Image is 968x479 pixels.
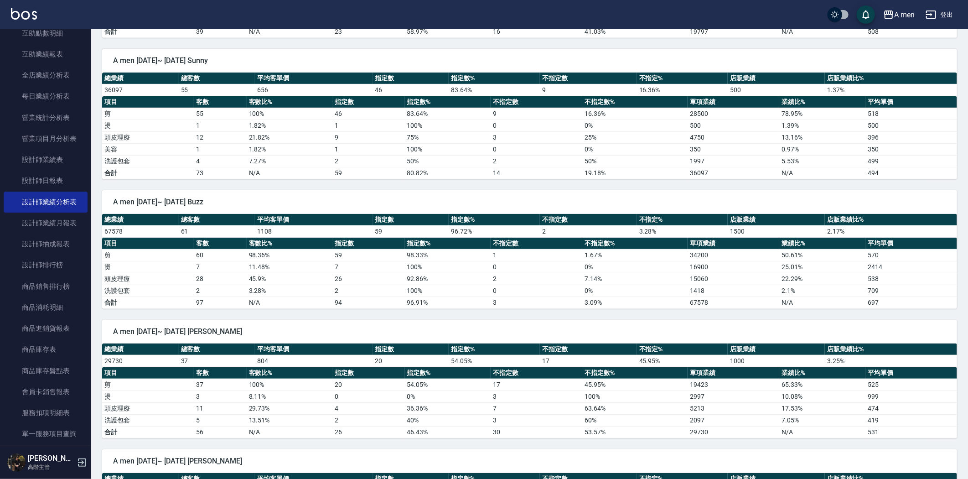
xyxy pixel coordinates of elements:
[405,379,491,390] td: 54.05 %
[865,108,957,120] td: 518
[255,355,373,367] td: 804
[491,273,582,285] td: 2
[102,84,179,96] td: 36097
[637,73,728,84] th: 不指定%
[582,367,688,379] th: 不指定數%
[179,214,255,226] th: 總客數
[194,285,247,297] td: 2
[582,143,688,155] td: 0 %
[688,379,779,390] td: 19423
[728,214,825,226] th: 店販業績
[491,120,582,131] td: 0
[491,155,582,167] td: 2
[194,249,247,261] td: 60
[405,285,491,297] td: 100 %
[102,96,957,179] table: a dense table
[247,390,333,402] td: 8.11 %
[332,108,404,120] td: 46
[373,344,449,355] th: 指定數
[865,167,957,179] td: 494
[194,367,247,379] th: 客數
[194,131,247,143] td: 12
[779,238,865,250] th: 業績比%
[779,261,865,273] td: 25.01 %
[179,225,255,237] td: 61
[247,367,333,379] th: 客數比%
[179,73,255,84] th: 總客數
[449,344,540,355] th: 指定數%
[194,26,247,37] td: 39
[373,355,449,367] td: 20
[4,423,88,444] a: 單一服務項目查詢
[894,9,915,21] div: A men
[332,238,404,250] th: 指定數
[102,73,957,96] table: a dense table
[4,44,88,65] a: 互助業績報表
[405,414,491,426] td: 40 %
[405,367,491,379] th: 指定數%
[247,238,333,250] th: 客數比%
[194,155,247,167] td: 4
[102,344,179,355] th: 總業績
[247,414,333,426] td: 13.51 %
[247,131,333,143] td: 21.82 %
[332,249,404,261] td: 59
[582,167,688,179] td: 19.18%
[405,167,491,179] td: 80.82%
[540,355,637,367] td: 17
[332,155,404,167] td: 2
[449,84,540,96] td: 83.64 %
[247,120,333,131] td: 1.82 %
[728,73,825,84] th: 店販業績
[194,143,247,155] td: 1
[102,108,194,120] td: 剪
[194,96,247,108] th: 客數
[7,453,26,472] img: Person
[857,5,875,24] button: save
[405,249,491,261] td: 98.33 %
[405,273,491,285] td: 92.86 %
[102,225,179,237] td: 67578
[4,402,88,423] a: 服務扣項明細表
[102,249,194,261] td: 剪
[582,273,688,285] td: 7.14 %
[194,273,247,285] td: 28
[582,26,688,37] td: 41.03%
[179,344,255,355] th: 總客數
[582,426,688,438] td: 53.57%
[688,143,779,155] td: 350
[4,360,88,381] a: 商品庫存盤點表
[405,96,491,108] th: 指定數%
[4,86,88,107] a: 每日業績分析表
[194,426,247,438] td: 56
[194,238,247,250] th: 客數
[247,249,333,261] td: 98.36 %
[247,155,333,167] td: 7.27 %
[688,426,779,438] td: 29730
[779,285,865,297] td: 2.1 %
[28,463,74,471] p: 高階主管
[779,131,865,143] td: 13.16 %
[688,108,779,120] td: 28500
[102,426,194,438] td: 合計
[865,402,957,414] td: 474
[179,84,255,96] td: 55
[247,167,333,179] td: N/A
[825,84,957,96] td: 1.37 %
[102,390,194,402] td: 燙
[582,120,688,131] td: 0 %
[247,273,333,285] td: 45.9 %
[491,414,582,426] td: 3
[922,6,957,23] button: 登出
[688,367,779,379] th: 單項業績
[332,273,404,285] td: 26
[255,84,373,96] td: 656
[332,367,404,379] th: 指定數
[728,84,825,96] td: 500
[102,143,194,155] td: 美容
[247,426,333,438] td: N/A
[4,234,88,255] a: 設計師抽成報表
[688,273,779,285] td: 15060
[491,26,582,37] td: 16
[865,131,957,143] td: 396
